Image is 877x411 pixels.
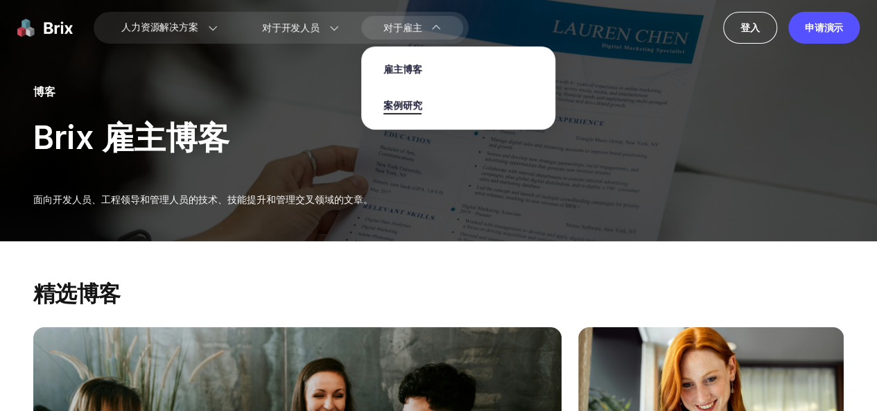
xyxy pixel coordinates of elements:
[189,193,373,205] font: 的技术、技能提升和管理交叉领域的文章。
[383,21,422,35] font: 对于雇主
[383,62,422,77] a: 雇主博客
[33,280,120,307] font: 精选博客
[33,193,189,205] font: 面向开发人员、工程领导和管理人员
[723,12,777,44] a: 登入
[33,85,55,98] font: 博客
[121,20,198,35] font: 人力资源解决方案
[805,21,843,33] font: 申请演示
[33,118,229,157] font: Brix 雇主博客
[788,12,860,44] a: 申请演示
[383,98,422,113] a: 案例研究
[262,21,320,35] font: 对于开发人员
[740,21,760,33] font: 登入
